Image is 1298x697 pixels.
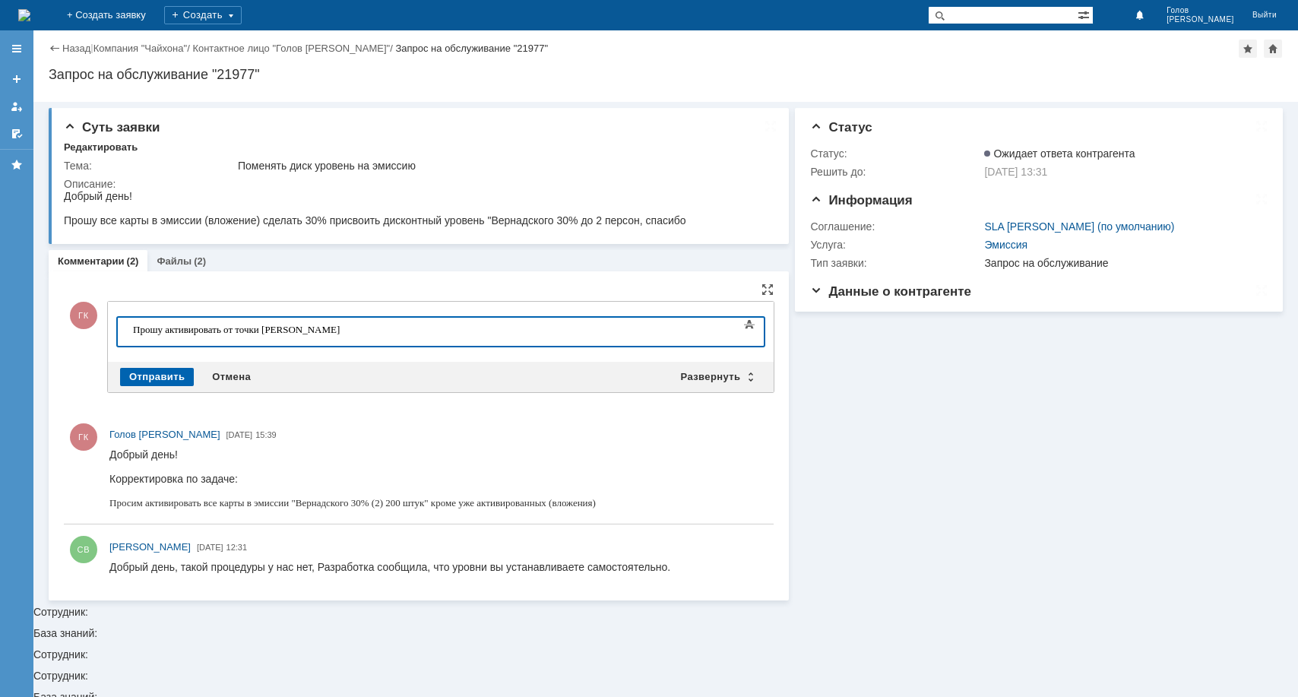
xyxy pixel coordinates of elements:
span: Голов [1167,6,1234,15]
div: На всю страницу [1255,193,1268,205]
div: Сотрудник: [33,102,1298,617]
a: Голов [PERSON_NAME] [109,427,220,442]
div: На всю страницу [1255,284,1268,296]
a: Перейти на домашнюю страницу [18,9,30,21]
div: Создать [164,6,242,24]
span: 12:31 [226,543,248,552]
a: Назад [62,43,90,54]
span: [PERSON_NAME] [1167,15,1234,24]
div: Описание: [64,178,770,190]
div: Тема: [64,160,235,172]
div: (2) [127,255,139,267]
a: Компания "Чайхона" [93,43,187,54]
span: Информация [810,193,912,208]
div: Сотрудник: [33,670,1298,681]
div: Запрос на обслуживание "21977" [49,67,1283,82]
span: Расширенный поиск [1078,7,1093,21]
span: Данные о контрагенте [810,284,971,299]
span: Суть заявки [64,120,160,135]
span: [DATE] [197,543,223,552]
div: Редактировать [64,141,138,154]
div: Поменять диск уровень на эмиссию [238,160,767,172]
span: Ожидает ответа контрагента [984,147,1135,160]
div: Добавить в избранное [1239,40,1257,58]
a: Мои согласования [5,122,29,146]
a: Комментарии [58,255,125,267]
a: Создать заявку [5,67,29,91]
div: Сделать домашней страницей [1264,40,1282,58]
div: | [90,42,93,53]
div: Решить до: [810,166,981,178]
div: / [192,43,395,54]
div: Услуга: [810,239,981,251]
span: [DATE] 13:31 [984,166,1047,178]
span: ГК [70,302,97,329]
div: На всю страницу [1255,120,1268,132]
div: Статус: [810,147,981,160]
a: Эмиссия [984,239,1027,251]
div: (2) [194,255,206,267]
img: logo [18,9,30,21]
span: [DATE] [226,430,253,439]
p: Прошу активировать от точки [PERSON_NAME] [6,6,222,18]
div: / [93,43,193,54]
div: Тип заявки: [810,257,981,269]
span: Голов [PERSON_NAME] [109,429,220,440]
a: Мои заявки [5,94,29,119]
a: [PERSON_NAME] [109,540,191,555]
div: Запрос на обслуживание "21977" [395,43,548,54]
a: Файлы [157,255,192,267]
div: Запрос на обслуживание [984,257,1260,269]
span: [PERSON_NAME] [109,541,191,553]
a: Контактное лицо "Голов [PERSON_NAME]" [192,43,390,54]
span: 15:39 [255,430,277,439]
div: На всю страницу [765,120,777,132]
a: SLA [PERSON_NAME] (по умолчанию) [984,220,1174,233]
div: База знаний: [33,628,1298,638]
span: Статус [810,120,872,135]
span: Показать панель инструментов [740,315,758,334]
div: Соглашение: [810,220,981,233]
div: На всю страницу [761,284,774,296]
div: Сотрудник: [33,649,1298,660]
